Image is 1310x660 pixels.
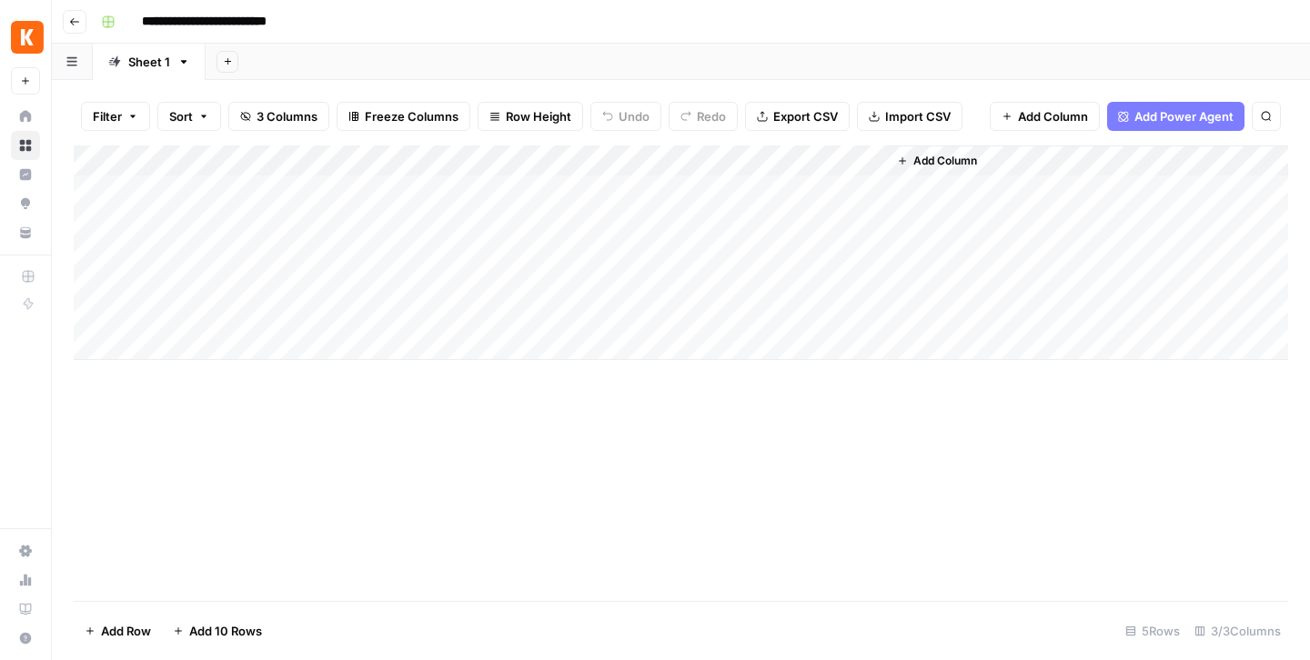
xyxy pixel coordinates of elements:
[11,565,40,595] a: Usage
[1018,107,1088,125] span: Add Column
[890,149,984,173] button: Add Column
[162,616,273,645] button: Add 10 Rows
[1134,107,1234,125] span: Add Power Agent
[590,102,661,131] button: Undo
[157,102,221,131] button: Sort
[1118,616,1187,645] div: 5 Rows
[11,595,40,624] a: Learning Hub
[81,102,150,131] button: Filter
[365,107,458,125] span: Freeze Columns
[478,102,583,131] button: Row Height
[93,44,206,80] a: Sheet 1
[11,218,40,247] a: Your Data
[101,622,151,640] span: Add Row
[11,21,44,54] img: Kayak Logo
[11,131,40,160] a: Browse
[11,536,40,565] a: Settings
[93,107,122,125] span: Filter
[773,107,838,125] span: Export CSV
[11,15,40,60] button: Workspace: Kayak
[619,107,650,125] span: Undo
[1187,616,1288,645] div: 3/3 Columns
[128,53,170,71] div: Sheet 1
[885,107,951,125] span: Import CSV
[11,624,40,653] button: Help + Support
[169,107,193,125] span: Sort
[913,153,977,169] span: Add Column
[11,160,40,189] a: Insights
[697,107,726,125] span: Redo
[11,189,40,218] a: Opportunities
[189,622,262,640] span: Add 10 Rows
[257,107,317,125] span: 3 Columns
[745,102,850,131] button: Export CSV
[1107,102,1244,131] button: Add Power Agent
[857,102,962,131] button: Import CSV
[11,102,40,131] a: Home
[337,102,470,131] button: Freeze Columns
[990,102,1100,131] button: Add Column
[669,102,738,131] button: Redo
[228,102,329,131] button: 3 Columns
[506,107,571,125] span: Row Height
[74,616,162,645] button: Add Row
